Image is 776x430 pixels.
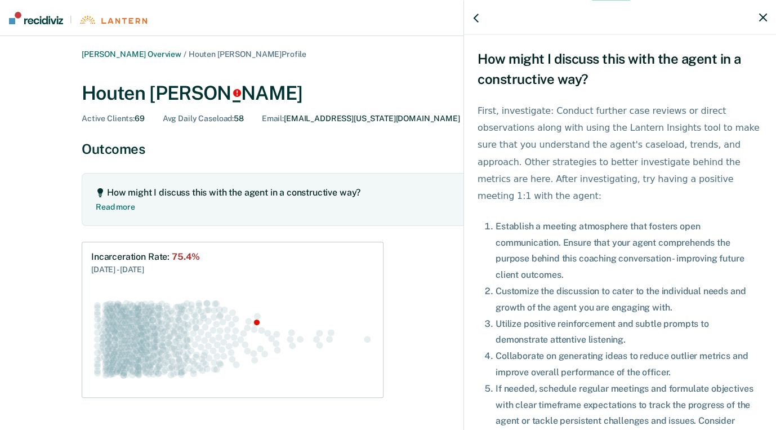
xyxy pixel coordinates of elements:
div: How might I discuss this with the agent in a constructive way? [473,48,767,88]
li: Utilize positive reinforcement and subtle prompts to demonstrate attentive listening. [496,316,753,348]
li: Customize the discussion to cater to the individual needs and growth of the agent you are engagin... [496,283,753,316]
p: First, investigate: Conduct further case reviews or direct observations along with using the Lant... [473,102,767,205]
li: Collaborate on generating ideas to reduce outlier metrics and improve overall performance of the ... [496,348,753,381]
li: Establish a meeting atmosphere that fosters open communication. Ensure that your agent comprehend... [496,218,753,283]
